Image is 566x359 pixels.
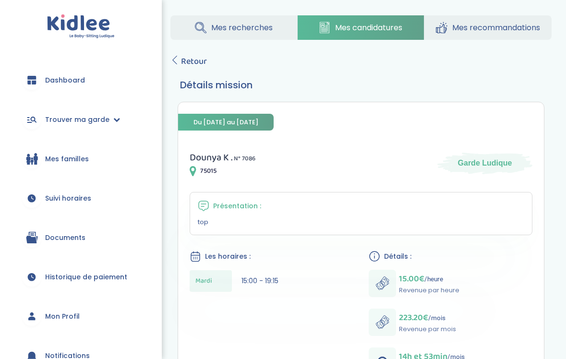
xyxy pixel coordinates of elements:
p: /heure [399,272,459,286]
span: Mes candidatures [335,22,402,34]
img: logo.svg [47,14,115,39]
span: Mes recommandations [452,22,540,34]
span: Documents [45,233,85,243]
a: Retour [170,55,207,68]
a: Mes recherches [170,15,297,40]
span: Suivi horaires [45,193,91,203]
span: Détails : [384,251,411,262]
span: Mon Profil [45,311,80,322]
a: Suivi horaires [14,181,147,215]
h3: Détails mission [180,78,542,92]
span: Garde Ludique [458,158,512,168]
span: Dashboard [45,75,85,85]
a: Documents [14,220,147,255]
span: 15.00€ [399,272,424,286]
a: Mon Profil [14,299,147,334]
span: Du [DATE] au [DATE] [178,114,274,131]
span: Dounya K . [190,150,232,165]
a: Trouver ma garde [14,102,147,137]
span: Historique de paiement [45,272,127,282]
p: /mois [399,311,456,324]
p: Revenue par heure [399,286,459,295]
span: Les horaires : [205,251,251,262]
span: 75015 [200,166,217,176]
a: Mes familles [14,142,147,176]
span: N° 7086 [234,154,255,164]
span: 223.20€ [399,311,428,324]
span: Trouver ma garde [45,115,109,125]
span: Mardi [195,276,212,286]
span: 15:00 - 19:15 [241,276,278,286]
span: Mes recherches [211,22,273,34]
p: top [198,217,524,227]
a: Historique de paiement [14,260,147,294]
a: Dashboard [14,63,147,97]
span: Mes familles [45,154,89,164]
p: Revenue par mois [399,324,456,334]
span: Présentation : [213,201,261,211]
a: Mes candidatures [298,15,424,40]
span: Retour [181,55,207,68]
a: Mes recommandations [424,15,552,40]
